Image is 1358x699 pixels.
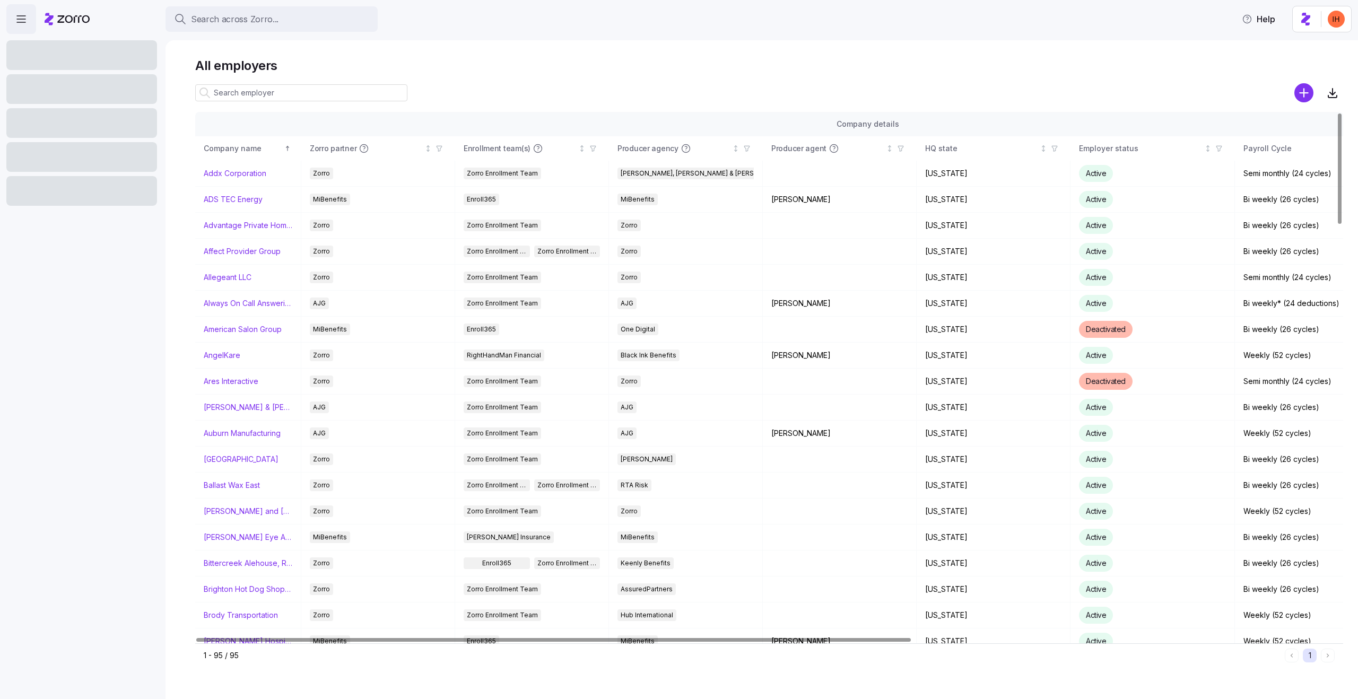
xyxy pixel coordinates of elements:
span: [PERSON_NAME] [621,453,673,465]
span: Zorro [313,349,330,361]
span: MiBenefits [313,324,347,335]
span: MiBenefits [621,194,655,205]
td: [PERSON_NAME] [763,343,917,369]
td: [US_STATE] [917,291,1070,317]
a: [PERSON_NAME] Hospitality [204,636,292,646]
td: [US_STATE] [917,213,1070,239]
span: Enroll365 [482,557,511,569]
svg: add icon [1294,83,1313,102]
h1: All employers [195,57,1343,74]
span: Zorro [313,453,330,465]
span: Zorro [313,246,330,257]
span: Zorro Enrollment Team [467,168,538,179]
a: [PERSON_NAME] & [PERSON_NAME]'s [204,402,292,413]
td: [US_STATE] [917,317,1070,343]
span: Zorro Enrollment Team [467,272,538,283]
a: Allegeant LLC [204,272,251,283]
span: Deactivated [1086,377,1126,386]
th: Zorro partnerNot sorted [301,136,455,161]
span: AJG [313,298,326,309]
span: Enroll365 [467,324,496,335]
span: Active [1086,403,1106,412]
a: [PERSON_NAME] and [PERSON_NAME]'s Furniture [204,506,292,517]
span: Deactivated [1086,325,1126,334]
td: [US_STATE] [917,576,1070,602]
span: Active [1086,455,1106,464]
span: Enrollment team(s) [464,143,530,154]
div: 1 - 95 / 95 [204,650,1281,661]
a: Brighton Hot Dog Shoppe [204,584,292,595]
a: [GEOGRAPHIC_DATA] [204,454,278,465]
td: [US_STATE] [917,447,1070,473]
span: Active [1086,247,1106,256]
span: Active [1086,610,1106,619]
span: AssuredPartners [621,583,673,595]
th: Producer agentNot sorted [763,136,917,161]
span: Zorro [313,220,330,231]
span: Help [1242,13,1275,25]
a: Affect Provider Group [204,246,281,257]
td: [US_STATE] [917,602,1070,628]
span: Zorro [313,609,330,621]
td: [US_STATE] [917,525,1070,551]
div: Not sorted [886,145,893,152]
span: Producer agent [771,143,826,154]
span: Enroll365 [467,635,496,647]
span: MiBenefits [621,635,655,647]
span: Zorro [621,505,638,517]
button: Previous page [1285,649,1299,662]
span: Zorro Enrollment Team [467,583,538,595]
div: Not sorted [578,145,586,152]
span: Active [1086,558,1106,567]
td: [PERSON_NAME] [763,187,917,213]
td: [US_STATE] [917,395,1070,421]
a: Bittercreek Alehouse, Red Feather Lounge, Diablo & Sons Saloon [204,558,292,569]
th: Producer agencyNot sorted [609,136,763,161]
th: Company nameSorted ascending [195,136,301,161]
span: AJG [313,427,326,439]
div: Not sorted [732,145,739,152]
div: Company name [204,143,282,154]
span: Zorro [313,375,330,387]
span: RTA Risk [621,479,648,491]
span: Zorro Enrollment Team [467,609,538,621]
span: Search across Zorro... [191,13,278,26]
span: RightHandMan Financial [467,349,541,361]
a: Always On Call Answering Service [204,298,292,309]
span: MiBenefits [313,531,347,543]
a: [PERSON_NAME] Eye Associates [204,532,292,543]
span: Zorro Enrollment Team [467,505,538,517]
span: AJG [313,401,326,413]
span: [PERSON_NAME] Insurance [467,531,551,543]
span: MiBenefits [313,194,347,205]
span: Zorro [621,375,638,387]
div: Not sorted [424,145,432,152]
span: Zorro [313,168,330,179]
span: Zorro Enrollment Team [467,401,538,413]
button: 1 [1303,649,1317,662]
span: AJG [621,298,633,309]
span: Zorro Enrollment Team [467,375,538,387]
span: Zorro Enrollment Team [537,557,597,569]
div: Payroll Cycle [1243,143,1356,154]
span: AJG [621,401,633,413]
a: Advantage Private Home Care [204,220,292,231]
span: Zorro [313,272,330,283]
td: [PERSON_NAME] [763,421,917,447]
div: Employer status [1079,143,1202,154]
button: Search across Zorro... [166,6,378,32]
span: Zorro [313,557,330,569]
span: Hub International [621,609,673,621]
a: Addx Corporation [204,168,266,179]
span: Active [1086,195,1106,204]
span: Active [1086,169,1106,178]
td: [US_STATE] [917,187,1070,213]
span: Zorro Enrollment Experts [537,246,597,257]
span: Active [1086,584,1106,593]
th: Enrollment team(s)Not sorted [455,136,609,161]
span: Zorro Enrollment Team [467,453,538,465]
span: [PERSON_NAME], [PERSON_NAME] & [PERSON_NAME] [621,168,787,179]
div: Not sorted [1040,145,1047,152]
span: Zorro Enrollment Team [467,298,538,309]
td: [US_STATE] [917,239,1070,265]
